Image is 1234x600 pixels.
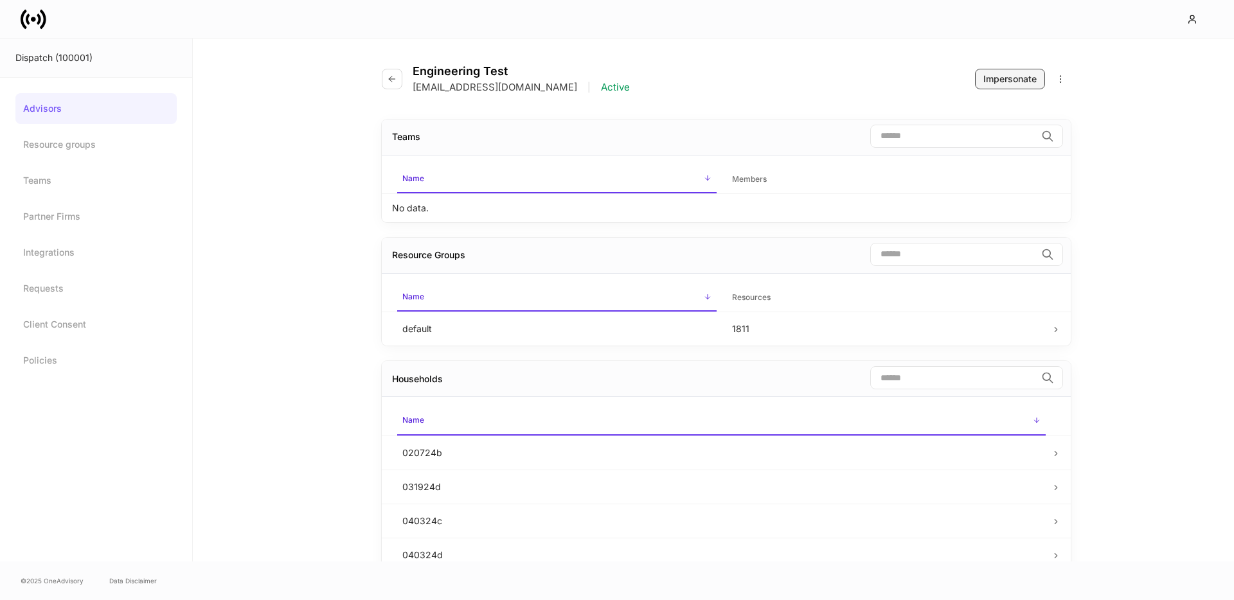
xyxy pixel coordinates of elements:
[15,273,177,304] a: Requests
[109,576,157,586] a: Data Disclaimer
[397,284,717,312] span: Name
[15,51,177,64] div: Dispatch (100001)
[392,470,1051,504] td: 031924d
[983,73,1037,85] div: Impersonate
[413,81,577,94] p: [EMAIL_ADDRESS][DOMAIN_NAME]
[392,249,465,260] span: Advisors may inherit access to Resource Groups through Teams
[15,345,177,376] a: Policies
[392,504,1051,538] td: 040324c
[392,202,429,215] p: No data.
[397,166,717,193] span: Name
[15,129,177,160] a: Resource groups
[397,407,1046,435] span: Name
[727,166,1046,193] span: Members
[15,201,177,232] a: Partner Firms
[413,64,630,78] h4: Engineering Test
[392,538,1051,572] td: 040324d
[727,285,1046,311] span: Resources
[587,81,591,94] p: |
[392,373,443,385] div: Households
[15,165,177,196] a: Teams
[21,576,84,586] span: © 2025 OneAdvisory
[732,173,767,185] h6: Members
[732,291,771,303] h6: Resources
[392,312,722,346] td: default
[601,81,630,94] p: Active
[722,312,1051,346] td: 1811
[402,172,424,184] h6: Name
[15,93,177,124] a: Advisors
[975,69,1045,89] button: Impersonate
[15,237,177,268] a: Integrations
[392,436,1051,470] td: 020724b
[15,309,177,340] a: Client Consent
[392,130,420,143] div: Teams
[402,414,424,426] h6: Name
[402,290,424,303] h6: Name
